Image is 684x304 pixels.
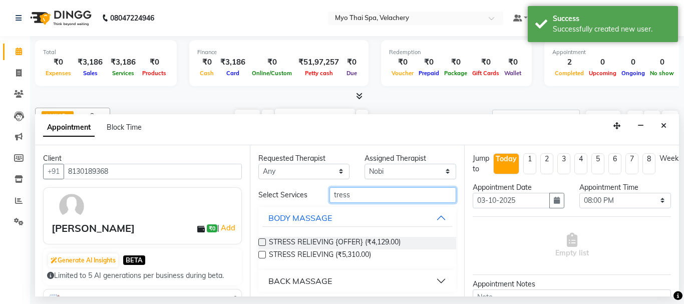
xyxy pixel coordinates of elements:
span: Petty cash [302,70,335,77]
div: Appointment [552,48,676,57]
span: Gift Cards [470,70,502,77]
div: Redemption [389,48,524,57]
li: 8 [642,153,655,174]
input: Search by Name/Mobile/Email/Code [64,164,242,179]
li: 4 [574,153,587,174]
span: Products [140,70,169,77]
input: yyyy-mm-dd [473,193,550,208]
div: 2 [552,57,586,68]
span: Online/Custom [249,70,294,77]
input: 2025-10-03 [301,110,351,125]
div: Today [496,154,517,164]
img: logo [26,4,94,32]
span: Voucher [389,70,416,77]
span: Cash [197,70,216,77]
span: Appointment [43,119,95,137]
div: 0 [619,57,647,68]
span: BETA [123,255,145,265]
div: Finance [197,48,361,57]
div: ₹0 [140,57,169,68]
input: Search Appointment [492,110,580,125]
div: Assigned Therapist [365,153,456,164]
div: ₹0 [416,57,442,68]
div: [PERSON_NAME] [52,221,135,236]
span: Package [442,70,470,77]
span: Today [235,110,260,125]
a: x [66,112,71,120]
div: ₹0 [442,57,470,68]
span: STRESS RELIEVING (₹5,310.00) [269,249,371,262]
span: ₹0 [207,224,217,232]
div: Successfully created new user. [553,24,670,35]
div: BACK MASSAGE [268,275,332,287]
button: BACK MASSAGE [262,272,453,290]
div: Appointment Notes [473,279,671,289]
span: Wallet [502,70,524,77]
div: ₹0 [43,57,74,68]
span: Sales [81,70,100,77]
div: ₹0 [502,57,524,68]
div: Jump to [473,153,489,174]
div: ₹0 [470,57,502,68]
span: Prepaid [416,70,442,77]
div: ₹0 [343,57,361,68]
div: ₹3,186 [216,57,249,68]
span: Due [344,70,360,77]
div: ₹0 [249,57,294,68]
div: Select Services [251,190,322,200]
span: Block Time [107,123,142,132]
div: Requested Therapist [258,153,350,164]
span: ANING [45,112,66,120]
li: 6 [608,153,621,174]
span: +8 [86,112,102,120]
div: Appointment Time [579,182,671,193]
div: ₹51,97,257 [294,57,343,68]
div: ₹3,186 [74,57,107,68]
span: Empty list [555,233,589,258]
div: Weeks [659,153,682,164]
li: 2 [540,153,553,174]
div: Appointment Date [473,182,564,193]
img: avatar [57,192,86,221]
b: 08047224946 [110,4,154,32]
li: 5 [591,153,604,174]
div: ₹0 [197,57,216,68]
span: Card [224,70,242,77]
span: Ongoing [619,70,647,77]
a: Add [219,222,237,234]
div: 0 [647,57,676,68]
div: ₹3,186 [107,57,140,68]
span: Services [110,70,137,77]
button: BODY MASSAGE [262,209,453,227]
span: Upcoming [586,70,619,77]
div: Total [43,48,169,57]
input: Search by service name [329,187,457,203]
div: Client [43,153,242,164]
button: +91 [43,164,64,179]
li: 7 [625,153,638,174]
span: No show [647,70,676,77]
li: 1 [523,153,536,174]
div: BODY MASSAGE [268,212,332,224]
div: 0 [586,57,619,68]
span: | [217,222,237,234]
div: ₹0 [389,57,416,68]
button: Generate AI Insights [48,253,118,267]
li: 3 [557,153,570,174]
div: Success [553,14,670,24]
div: Limited to 5 AI generations per business during beta. [47,270,238,281]
span: Expenses [43,70,74,77]
button: Close [656,118,671,134]
button: ADD NEW [586,111,620,125]
span: STRESS RELIEVING {OFFER} (₹4,129.00) [269,237,401,249]
span: Completed [552,70,586,77]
